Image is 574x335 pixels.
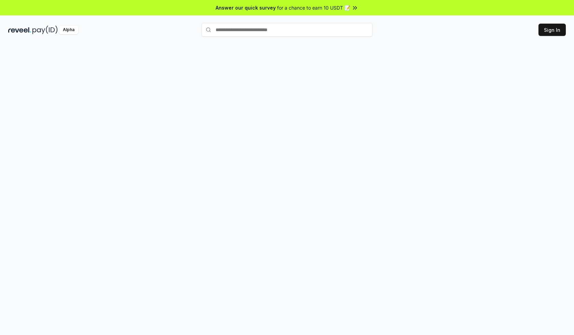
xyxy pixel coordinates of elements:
[277,4,350,11] span: for a chance to earn 10 USDT 📝
[8,26,31,34] img: reveel_dark
[32,26,58,34] img: pay_id
[59,26,78,34] div: Alpha
[538,24,566,36] button: Sign In
[216,4,276,11] span: Answer our quick survey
